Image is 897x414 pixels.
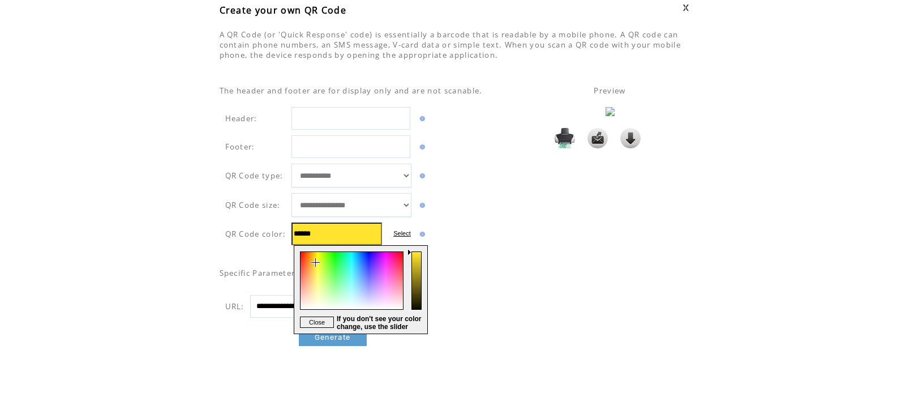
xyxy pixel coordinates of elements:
img: Click to download [620,128,641,148]
span: Header: [225,113,257,123]
img: help.gif [417,144,425,150]
span: A QR Code (or 'Quick Response' code) is essentially a barcode that is readable by a mobile phone.... [220,29,681,60]
span: QR Code type: [225,170,284,181]
span: Preview [594,86,625,96]
a: Generate [299,329,367,346]
img: help.gif [417,232,425,237]
img: help.gif [417,116,425,121]
img: help.gif [417,173,425,178]
a: Send it to my email [587,143,608,150]
span: Create your own QR Code [220,4,347,16]
span: Specific Parameters [220,268,299,278]
span: If you don't see your color change, use the slider [337,315,427,331]
span: Close [309,319,325,326]
span: The header and footer are for display only and are not scanable. [220,86,483,96]
span: URL: [225,301,244,311]
label: Select [393,230,411,237]
img: Print it [555,128,575,148]
img: Send it to my email [587,128,608,148]
span: Footer: [225,142,255,152]
img: help.gif [417,203,425,208]
img: eAF1Uc1LG0EUfwkNelCQphcRUVKhlzKrklIhFcQoRdkSmmiL7em5-7KZdHdnnJ1Npkq99WKhF.8Er-2lf0aP3nsTREQKvfTan... [606,107,615,116]
span: QR Code color: [225,229,286,239]
span: QR Code size: [225,200,281,210]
